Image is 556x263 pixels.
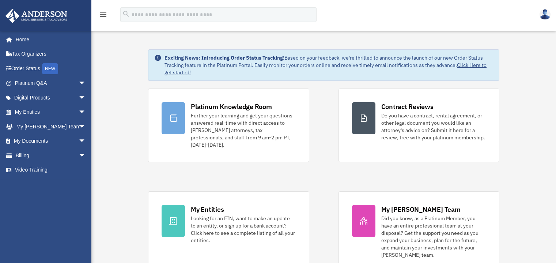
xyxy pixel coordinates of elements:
i: menu [99,10,107,19]
span: arrow_drop_down [79,134,93,149]
a: Click Here to get started! [164,62,487,76]
i: search [122,10,130,18]
span: arrow_drop_down [79,119,93,134]
div: Further your learning and get your questions answered real-time with direct access to [PERSON_NAM... [191,112,295,149]
div: Platinum Knowledge Room [191,102,272,111]
strong: Exciting News: Introducing Order Status Tracking! [164,55,284,61]
div: Contract Reviews [381,102,434,111]
a: Video Training [5,163,97,177]
div: Do you have a contract, rental agreement, or other legal document you would like an attorney's ad... [381,112,486,141]
a: Platinum Q&Aarrow_drop_down [5,76,97,91]
div: Did you know, as a Platinum Member, you have an entire professional team at your disposal? Get th... [381,215,486,259]
img: User Pic [540,9,551,20]
a: Contract Reviews Do you have a contract, rental agreement, or other legal document you would like... [338,89,499,162]
a: Platinum Knowledge Room Further your learning and get your questions answered real-time with dire... [148,89,309,162]
div: My Entities [191,205,224,214]
span: arrow_drop_down [79,105,93,120]
a: Billingarrow_drop_down [5,148,97,163]
a: My Entitiesarrow_drop_down [5,105,97,120]
a: Tax Organizers [5,47,97,61]
a: My [PERSON_NAME] Teamarrow_drop_down [5,119,97,134]
div: NEW [42,63,58,74]
a: My Documentsarrow_drop_down [5,134,97,149]
span: arrow_drop_down [79,90,93,105]
div: Looking for an EIN, want to make an update to an entity, or sign up for a bank account? Click her... [191,215,295,244]
a: Digital Productsarrow_drop_down [5,90,97,105]
a: Home [5,32,93,47]
span: arrow_drop_down [79,148,93,163]
div: My [PERSON_NAME] Team [381,205,461,214]
div: Based on your feedback, we're thrilled to announce the launch of our new Order Status Tracking fe... [164,54,493,76]
span: arrow_drop_down [79,76,93,91]
a: menu [99,13,107,19]
img: Anderson Advisors Platinum Portal [3,9,69,23]
a: Order StatusNEW [5,61,97,76]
